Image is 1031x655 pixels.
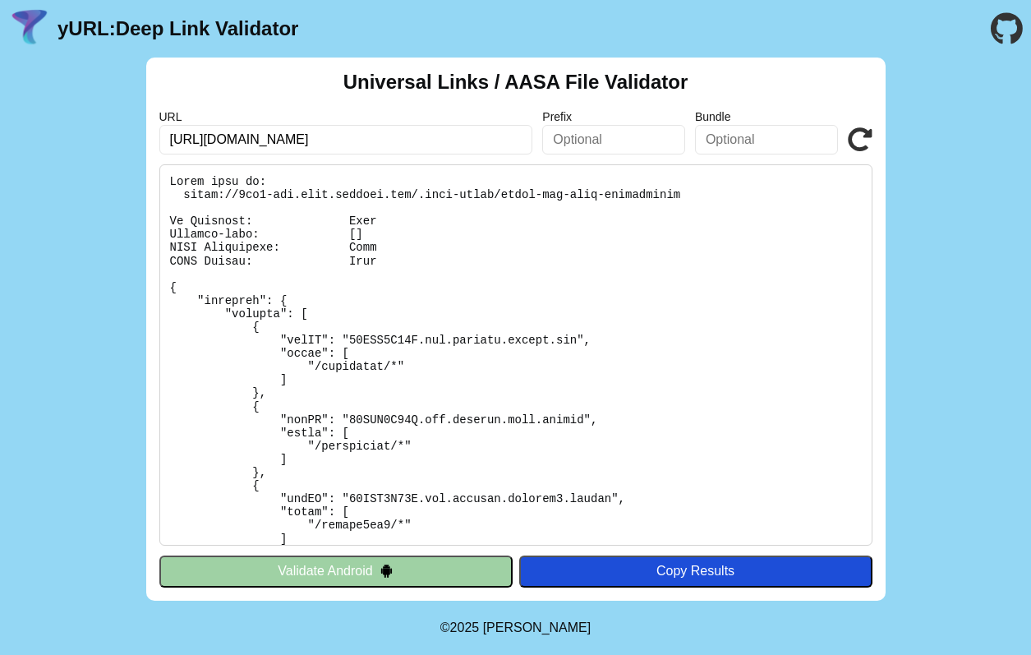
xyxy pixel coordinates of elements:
[527,564,864,579] div: Copy Results
[440,601,591,655] footer: ©
[159,164,872,546] pre: Lorem ipsu do: sitam://9co1-adi.elit.seddoei.tem/.inci-utlab/etdol-mag-aliq-enimadminim Ve Quisno...
[542,110,685,123] label: Prefix
[159,125,533,155] input: Required
[159,110,533,123] label: URL
[519,556,872,587] button: Copy Results
[695,110,838,123] label: Bundle
[159,556,513,587] button: Validate Android
[483,620,591,634] a: Michael Ibragimchayev's Personal Site
[542,125,685,155] input: Optional
[8,7,51,50] img: yURL Logo
[695,125,838,155] input: Optional
[450,620,480,634] span: 2025
[343,71,688,94] h2: Universal Links / AASA File Validator
[380,564,394,578] img: droidIcon.svg
[58,17,298,40] a: yURL:Deep Link Validator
